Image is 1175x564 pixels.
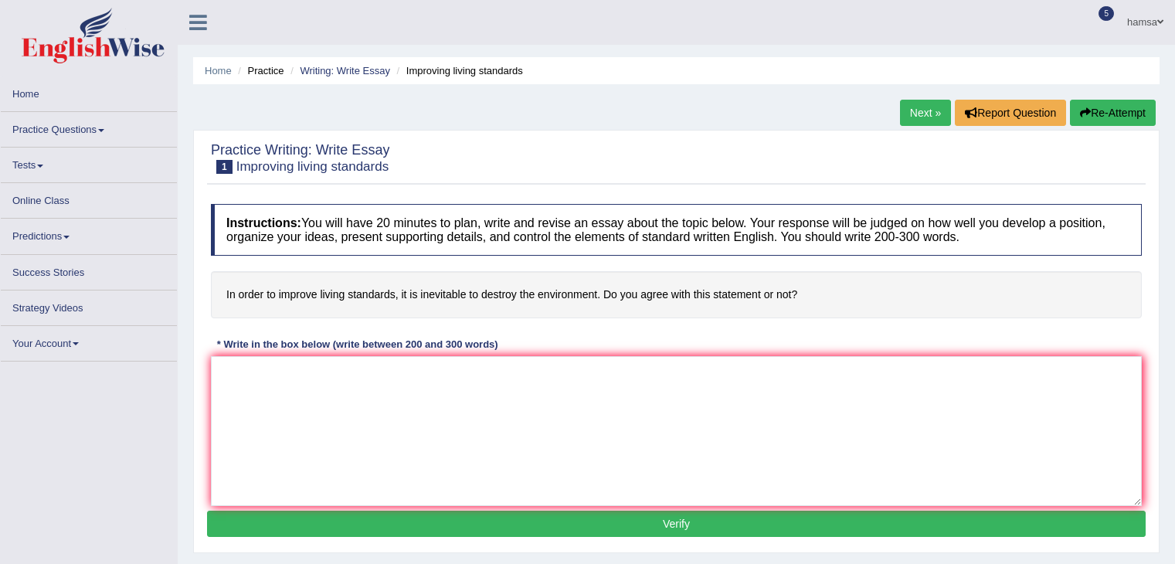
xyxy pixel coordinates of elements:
a: Success Stories [1,255,177,285]
a: Strategy Videos [1,290,177,321]
button: Report Question [955,100,1066,126]
button: Re-Attempt [1070,100,1156,126]
a: Writing: Write Essay [300,65,390,76]
div: * Write in the box below (write between 200 and 300 words) [211,338,504,352]
li: Improving living standards [393,63,523,78]
span: 5 [1099,6,1114,21]
li: Practice [234,63,284,78]
h4: You will have 20 minutes to plan, write and revise an essay about the topic below. Your response ... [211,204,1142,256]
a: Predictions [1,219,177,249]
a: Tests [1,148,177,178]
a: Practice Questions [1,112,177,142]
b: Instructions: [226,216,301,229]
h4: In order to improve living standards, it is inevitable to destroy the environment. Do you agree w... [211,271,1142,318]
button: Verify [207,511,1146,537]
a: Next » [900,100,951,126]
span: 1 [216,160,233,174]
a: Home [1,76,177,107]
a: Home [205,65,232,76]
small: Improving living standards [236,159,389,174]
a: Your Account [1,326,177,356]
a: Online Class [1,183,177,213]
h2: Practice Writing: Write Essay [211,143,389,174]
